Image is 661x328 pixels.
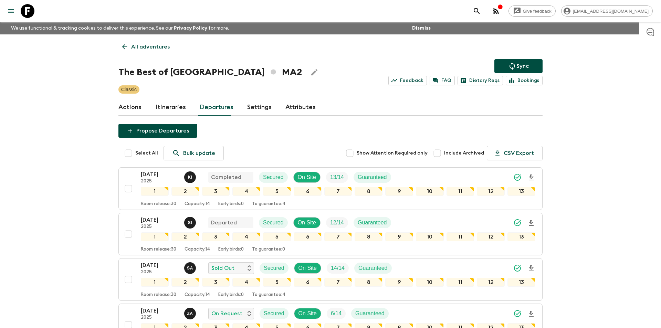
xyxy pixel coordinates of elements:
p: To guarantee: 4 [252,292,285,298]
div: 8 [355,232,382,241]
div: Trip Fill [327,308,346,319]
a: Settings [247,99,272,116]
p: 2025 [141,315,179,320]
a: Departures [200,99,233,116]
p: [DATE] [141,216,179,224]
button: Propose Departures [118,124,197,138]
div: Trip Fill [327,263,349,274]
div: 10 [416,232,444,241]
p: We use functional & tracking cookies to deliver this experience. See our for more. [8,22,232,34]
button: [DATE]2025Samir AchahriSold OutSecuredOn SiteTrip FillGuaranteed12345678910111213Room release:30C... [118,258,543,301]
div: 9 [385,187,413,196]
div: 8 [355,187,382,196]
div: Secured [259,217,288,228]
span: Select All [135,150,158,157]
p: On Site [298,173,316,181]
p: On Site [298,264,317,272]
p: Secured [264,264,284,272]
div: 3 [202,278,230,287]
div: 7 [324,278,352,287]
h1: The Best of [GEOGRAPHIC_DATA] MA2 [118,65,302,79]
p: [DATE] [141,261,179,269]
div: 9 [385,232,413,241]
button: [DATE]2025Said IsouktanDepartedSecuredOn SiteTrip FillGuaranteed12345678910111213Room release:30C... [118,213,543,255]
button: Dismiss [410,23,432,33]
button: menu [4,4,18,18]
p: All adventures [131,43,170,51]
p: Early birds: 0 [218,247,244,252]
span: Include Archived [444,150,484,157]
div: 4 [232,278,260,287]
div: 6 [294,232,322,241]
div: 3 [202,187,230,196]
a: Attributes [285,99,316,116]
div: Trip Fill [326,217,348,228]
p: 2025 [141,269,179,275]
div: 10 [416,187,444,196]
span: Samir Achahri [184,264,197,270]
p: Guaranteed [358,219,387,227]
div: 5 [263,278,291,287]
a: All adventures [118,40,174,54]
svg: Download Onboarding [527,173,535,182]
div: Secured [259,172,288,183]
p: 2025 [141,179,179,184]
p: 14 / 14 [331,264,345,272]
div: 5 [263,232,291,241]
div: 11 [447,187,474,196]
p: Sync [516,62,529,70]
p: Guaranteed [358,173,387,181]
span: Show Attention Required only [357,150,428,157]
div: On Site [293,172,321,183]
div: 2 [171,187,199,196]
button: Edit Adventure Title [307,65,321,79]
p: 13 / 14 [330,173,344,181]
div: 9 [385,278,413,287]
div: 4 [232,187,260,196]
button: [DATE]2025Khaled IngriouiCompletedSecuredOn SiteTrip FillGuaranteed12345678910111213Room release:... [118,167,543,210]
button: ZA [184,308,197,319]
span: Zakaria Achahri [184,310,197,315]
p: Secured [263,173,284,181]
div: On Site [294,308,321,319]
a: Bookings [506,76,543,85]
p: On Request [211,309,242,318]
p: Capacity: 14 [185,201,210,207]
p: Room release: 30 [141,201,176,207]
div: 12 [477,232,505,241]
div: 13 [507,232,535,241]
p: Capacity: 14 [185,292,210,298]
div: 1 [141,232,169,241]
a: Itineraries [155,99,186,116]
svg: Synced Successfully [513,219,522,227]
div: 11 [447,278,474,287]
p: Secured [264,309,284,318]
p: Completed [211,173,241,181]
a: Dietary Reqs [458,76,503,85]
p: On Site [298,219,316,227]
div: 3 [202,232,230,241]
div: 12 [477,187,505,196]
span: [EMAIL_ADDRESS][DOMAIN_NAME] [569,9,652,14]
a: FAQ [430,76,455,85]
p: Capacity: 14 [185,247,210,252]
p: S A [187,265,193,271]
div: Secured [260,263,288,274]
div: 6 [294,278,322,287]
div: 10 [416,278,444,287]
div: [EMAIL_ADDRESS][DOMAIN_NAME] [561,6,653,17]
p: On Site [298,309,317,318]
button: SA [184,262,197,274]
div: 12 [477,278,505,287]
svg: Synced Successfully [513,309,522,318]
div: 2 [171,278,199,287]
span: Said Isouktan [184,219,197,224]
div: 5 [263,187,291,196]
div: 1 [141,278,169,287]
a: Feedback [388,76,427,85]
div: 2 [171,232,199,241]
p: [DATE] [141,307,179,315]
div: 7 [324,232,352,241]
div: On Site [293,217,321,228]
p: Early birds: 0 [218,201,244,207]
